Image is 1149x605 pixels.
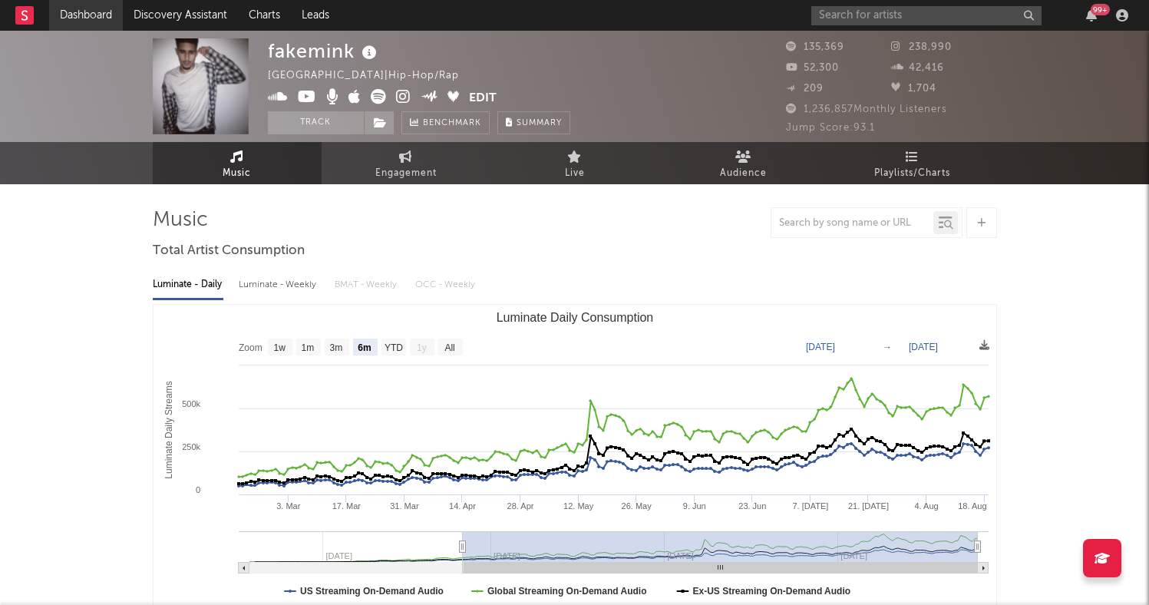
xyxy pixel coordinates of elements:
a: Engagement [322,142,490,184]
text: 14. Apr [449,501,476,511]
text: 28. Apr [507,501,533,511]
text: 18. Aug [958,501,986,511]
text: US Streaming On-Demand Audio [300,586,444,597]
div: Luminate - Weekly [239,272,319,298]
div: fakemink [268,38,381,64]
text: 7. [DATE] [792,501,828,511]
text: All [444,342,454,353]
text: 250k [182,442,200,451]
text: 21. [DATE] [847,501,888,511]
text: Global Streaming On-Demand Audio [487,586,646,597]
span: Playlists/Charts [874,164,950,183]
span: Jump Score: 93.1 [786,123,875,133]
text: Ex-US Streaming On-Demand Audio [692,586,850,597]
a: Music [153,142,322,184]
text: 31. Mar [390,501,419,511]
span: 1,236,857 Monthly Listeners [786,104,947,114]
a: Playlists/Charts [828,142,997,184]
a: Live [490,142,659,184]
button: Track [268,111,364,134]
div: Luminate - Daily [153,272,223,298]
text: Zoom [239,342,262,353]
span: Music [223,164,251,183]
input: Search for artists [811,6,1042,25]
span: Engagement [375,164,437,183]
text: 500k [182,399,200,408]
text: 23. Jun [738,501,766,511]
a: Benchmark [401,111,490,134]
span: 42,416 [891,63,944,73]
a: Audience [659,142,828,184]
div: 99 + [1091,4,1110,15]
text: Luminate Daily Streams [163,381,173,478]
text: [DATE] [909,342,938,352]
div: [GEOGRAPHIC_DATA] | Hip-Hop/Rap [268,67,477,85]
text: 26. May [621,501,652,511]
span: 1,704 [891,84,936,94]
span: Audience [720,164,767,183]
text: 3m [329,342,342,353]
span: Live [565,164,585,183]
text: [DATE] [806,342,835,352]
text: 6m [358,342,371,353]
text: 1y [417,342,427,353]
span: 52,300 [786,63,839,73]
text: → [883,342,892,352]
input: Search by song name or URL [771,217,933,230]
span: Summary [517,119,562,127]
text: 9. Jun [682,501,705,511]
button: Summary [497,111,570,134]
text: 1m [301,342,314,353]
span: 135,369 [786,42,844,52]
text: YTD [384,342,402,353]
button: 99+ [1086,9,1097,21]
span: 209 [786,84,824,94]
text: 4. Aug [914,501,938,511]
span: Total Artist Consumption [153,242,305,260]
button: Edit [469,89,497,108]
text: 3. Mar [276,501,301,511]
text: 1w [273,342,286,353]
text: 17. Mar [332,501,361,511]
text: 12. May [563,501,594,511]
span: Benchmark [423,114,481,133]
text: 0 [195,485,200,494]
span: 238,990 [891,42,952,52]
text: Luminate Daily Consumption [496,311,653,324]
